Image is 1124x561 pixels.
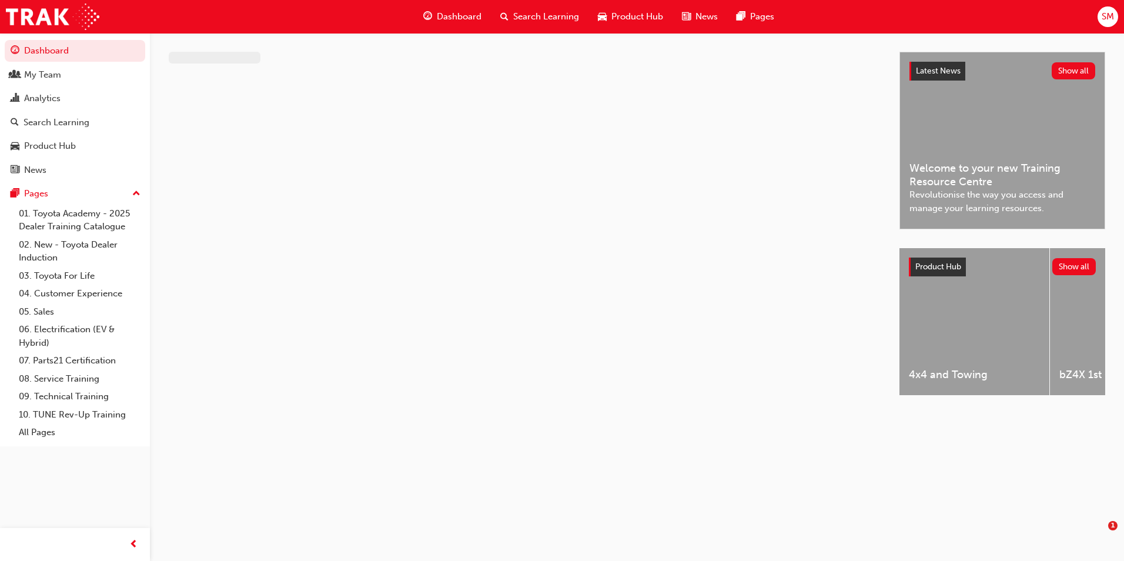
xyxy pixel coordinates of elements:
a: 10. TUNE Rev-Up Training [14,406,145,424]
a: 03. Toyota For Life [14,267,145,285]
span: people-icon [11,70,19,81]
a: 02. New - Toyota Dealer Induction [14,236,145,267]
a: Product HubShow all [909,258,1096,276]
a: 4x4 and Towing [899,248,1049,395]
a: 08. Service Training [14,370,145,388]
a: guage-iconDashboard [414,5,491,29]
iframe: Intercom live chat [1084,521,1112,549]
img: Trak [6,4,99,30]
div: Analytics [24,92,61,105]
span: news-icon [682,9,691,24]
span: search-icon [500,9,509,24]
span: guage-icon [11,46,19,56]
span: car-icon [11,141,19,152]
a: pages-iconPages [727,5,784,29]
span: up-icon [132,186,140,202]
span: guage-icon [423,9,432,24]
a: car-iconProduct Hub [588,5,673,29]
button: DashboardMy TeamAnalyticsSearch LearningProduct HubNews [5,38,145,183]
a: Product Hub [5,135,145,157]
a: Latest NewsShow all [909,62,1095,81]
div: Product Hub [24,139,76,153]
span: Product Hub [611,10,663,24]
a: My Team [5,64,145,86]
a: Latest NewsShow allWelcome to your new Training Resource CentreRevolutionise the way you access a... [899,52,1105,229]
span: Welcome to your new Training Resource Centre [909,162,1095,188]
button: Show all [1052,62,1096,79]
a: Analytics [5,88,145,109]
span: SM [1102,10,1114,24]
a: search-iconSearch Learning [491,5,588,29]
span: car-icon [598,9,607,24]
a: 04. Customer Experience [14,285,145,303]
a: All Pages [14,423,145,442]
a: 05. Sales [14,303,145,321]
span: Latest News [916,66,961,76]
span: News [695,10,718,24]
button: Pages [5,183,145,205]
button: Show all [1052,258,1096,275]
span: Revolutionise the way you access and manage your learning resources. [909,188,1095,215]
span: Product Hub [915,262,961,272]
span: pages-icon [737,9,745,24]
span: pages-icon [11,189,19,199]
a: Search Learning [5,112,145,133]
div: News [24,163,46,177]
span: prev-icon [129,537,138,552]
span: 1 [1108,521,1118,530]
span: news-icon [11,165,19,176]
button: SM [1098,6,1118,27]
div: My Team [24,68,61,82]
a: 06. Electrification (EV & Hybrid) [14,320,145,352]
a: 01. Toyota Academy - 2025 Dealer Training Catalogue [14,205,145,236]
div: Search Learning [24,116,89,129]
a: news-iconNews [673,5,727,29]
span: chart-icon [11,93,19,104]
span: Pages [750,10,774,24]
span: Dashboard [437,10,481,24]
span: 4x4 and Towing [909,368,1040,382]
a: News [5,159,145,181]
div: Pages [24,187,48,201]
a: Dashboard [5,40,145,62]
span: search-icon [11,118,19,128]
a: 09. Technical Training [14,388,145,406]
a: 07. Parts21 Certification [14,352,145,370]
span: Search Learning [513,10,579,24]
